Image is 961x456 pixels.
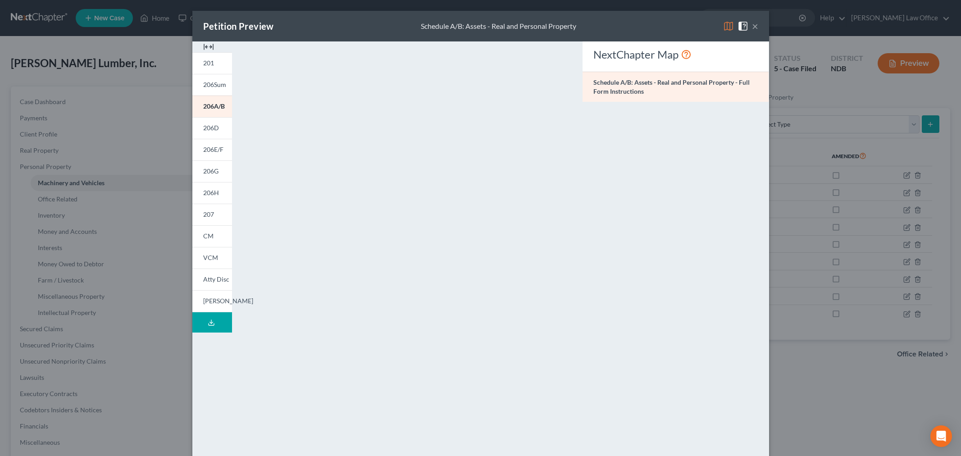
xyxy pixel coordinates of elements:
[203,41,214,52] img: expand-e0f6d898513216a626fdd78e52531dac95497ffd26381d4c15ee2fc46db09dca.svg
[192,247,232,269] a: VCM
[203,297,253,305] span: [PERSON_NAME]
[203,275,229,283] span: Atty Disc
[192,52,232,74] a: 201
[192,290,232,312] a: [PERSON_NAME]
[203,232,214,240] span: CM
[203,20,274,32] div: Petition Preview
[752,21,758,32] button: ×
[723,21,734,32] img: map-eea8200ae884c6f1103ae1953ef3d486a96c86aabb227e865a55264e3737af1f.svg
[593,47,758,62] div: NextChapter Map
[203,167,219,175] span: 206G
[192,204,232,225] a: 207
[738,21,748,32] img: help-close-5ba153eb36485ed6c1ea00a893f15db1cb9b99d6cae46e1a8edb6c62d00a1a76.svg
[203,81,226,88] span: 206Sum
[192,96,232,117] a: 206A/B
[192,182,232,204] a: 206H
[203,102,225,110] span: 206A/B
[192,117,232,139] a: 206D
[203,254,218,261] span: VCM
[593,78,750,95] strong: Schedule A/B: Assets - Real and Personal Property - Full Form Instructions
[203,146,223,153] span: 206E/F
[203,59,214,67] span: 201
[203,124,219,132] span: 206D
[930,425,952,447] div: Open Intercom Messenger
[192,160,232,182] a: 206G
[192,269,232,290] a: Atty Disc
[192,139,232,160] a: 206E/F
[203,210,214,218] span: 207
[203,189,219,196] span: 206H
[421,21,576,32] div: Schedule A/B: Assets - Real and Personal Property
[192,74,232,96] a: 206Sum
[192,225,232,247] a: CM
